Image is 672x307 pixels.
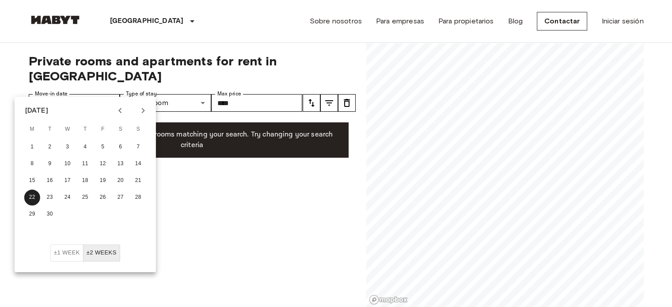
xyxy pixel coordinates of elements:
[24,173,40,189] button: 15
[537,12,587,30] a: Contactar
[77,190,93,205] button: 25
[438,16,494,27] a: Para propietarios
[60,121,76,138] span: Wednesday
[29,53,356,83] span: Private rooms and apartments for rent in [GEOGRAPHIC_DATA]
[130,156,146,172] button: 14
[77,173,93,189] button: 18
[24,156,40,172] button: 8
[113,103,128,118] button: Previous month
[113,190,129,205] button: 27
[95,139,111,155] button: 5
[369,295,408,305] a: Mapbox logo
[43,129,342,151] p: Unfortunately there are no free rooms matching your search. Try changing your search criteria
[303,94,320,112] button: tune
[60,190,76,205] button: 24
[508,16,523,27] a: Blog
[126,90,157,98] label: Type of stay
[42,206,58,222] button: 30
[24,190,40,205] button: 22
[136,103,151,118] button: Next month
[95,121,111,138] span: Friday
[95,156,111,172] button: 12
[320,94,338,112] button: tune
[24,121,40,138] span: Monday
[42,139,58,155] button: 2
[113,156,129,172] button: 13
[60,139,76,155] button: 3
[95,173,111,189] button: 19
[50,244,120,262] div: Move In Flexibility
[120,94,211,112] div: SharedRoom
[42,156,58,172] button: 9
[24,206,40,222] button: 29
[310,16,362,27] a: Sobre nosotros
[130,139,146,155] button: 7
[50,244,84,262] button: ±1 week
[130,173,146,189] button: 21
[113,173,129,189] button: 20
[77,121,93,138] span: Thursday
[113,139,129,155] button: 6
[25,105,48,116] div: [DATE]
[95,190,111,205] button: 26
[42,121,58,138] span: Tuesday
[77,156,93,172] button: 11
[35,90,68,98] label: Move-in date
[42,190,58,205] button: 23
[60,156,76,172] button: 10
[110,16,184,27] p: [GEOGRAPHIC_DATA]
[113,121,129,138] span: Saturday
[77,139,93,155] button: 4
[376,16,424,27] a: Para empresas
[601,16,643,27] a: Iniciar sesión
[130,121,146,138] span: Sunday
[130,190,146,205] button: 28
[42,173,58,189] button: 16
[60,173,76,189] button: 17
[217,90,241,98] label: Max price
[29,15,82,24] img: Habyt
[83,244,120,262] button: ±2 weeks
[24,139,40,155] button: 1
[338,94,356,112] button: tune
